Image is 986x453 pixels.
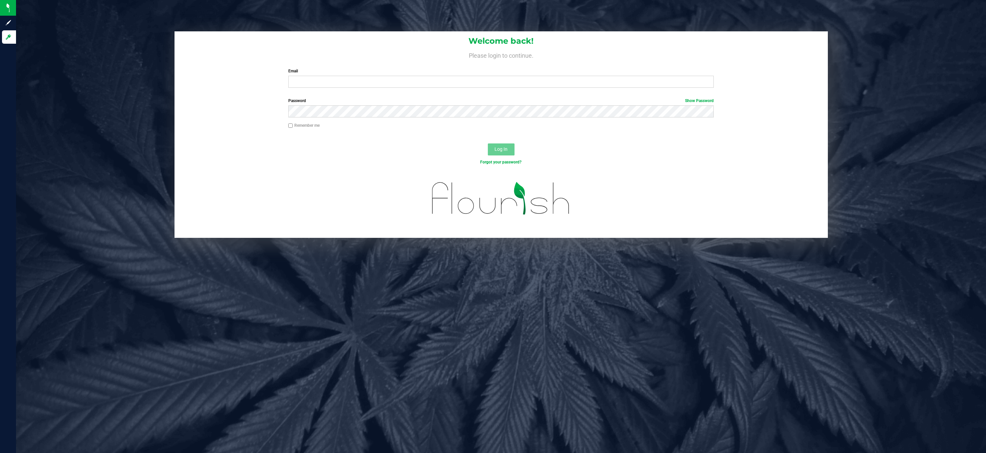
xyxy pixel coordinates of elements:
input: Remember me [288,123,293,128]
label: Email [288,68,714,74]
label: Remember me [288,122,320,128]
inline-svg: Log in [5,34,12,40]
a: Forgot your password? [480,160,522,164]
h1: Welcome back! [175,37,828,45]
span: Log In [495,146,508,152]
img: flourish_logo.svg [419,172,583,224]
span: Password [288,98,306,103]
h4: Please login to continue. [175,51,828,59]
a: Show Password [685,98,714,103]
button: Log In [488,143,515,155]
inline-svg: Sign up [5,19,12,26]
